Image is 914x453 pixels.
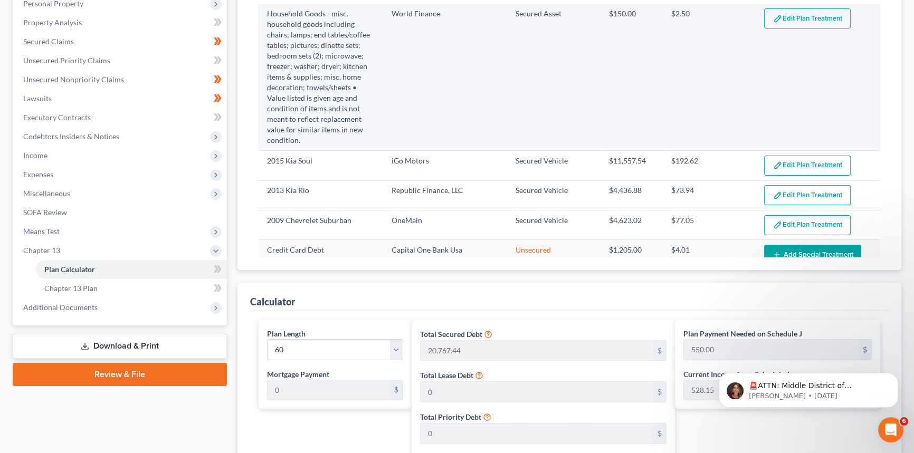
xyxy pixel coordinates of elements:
td: OneMain [383,210,508,240]
td: Capital One Bank Usa [383,240,508,269]
label: Mortgage Payment [267,369,329,380]
span: 6 [900,417,908,426]
td: $150.00 [601,4,663,151]
td: Unsecured [507,240,601,269]
td: Secured Asset [507,4,601,151]
td: $1,205.00 [601,240,663,269]
td: $4,436.88 [601,180,663,210]
iframe: Intercom notifications message [703,351,914,425]
a: Executory Contracts [15,108,227,127]
input: 0.00 [421,341,653,361]
button: Edit Plan Treatment [764,185,851,205]
a: Lawsuits [15,89,227,108]
input: 0.00 [268,380,390,400]
span: Expenses [23,170,53,179]
span: Income [23,151,47,160]
span: Secured Claims [23,37,74,46]
td: Republic Finance, LLC [383,180,508,210]
div: Calculator [250,295,295,308]
span: Miscellaneous [23,189,70,198]
button: Edit Plan Treatment [764,156,851,176]
td: $73.94 [663,180,756,210]
button: Edit Plan Treatment [764,8,851,28]
label: Plan Payment Needed on Schedule J [683,328,802,339]
label: Total Priority Debt [420,411,481,422]
td: $77.05 [663,210,756,240]
span: Unsecured Priority Claims [23,56,110,65]
td: $2.50 [663,4,756,151]
button: Edit Plan Treatment [764,215,851,235]
label: Total Lease Debt [420,370,473,381]
a: SOFA Review [15,203,227,222]
input: 0.00 [421,382,653,402]
td: 2015 Kia Soul [259,151,383,180]
input: 0.00 [684,340,859,360]
td: 2013 Kia Rio [259,180,383,210]
a: Unsecured Priority Claims [15,51,227,70]
a: Property Analysis [15,13,227,32]
span: Chapter 13 Plan [44,284,98,293]
a: Download & Print [13,334,227,359]
td: Secured Vehicle [507,180,601,210]
iframe: Intercom live chat [878,417,903,442]
div: $ [653,382,666,402]
td: $11,557.54 [601,151,663,180]
a: Chapter 13 Plan [36,279,227,298]
a: Unsecured Nonpriority Claims [15,70,227,89]
td: Secured Vehicle [507,210,601,240]
label: Plan Length [267,328,306,339]
label: Current Income from Schedule J [683,369,789,380]
div: $ [390,380,403,400]
a: Secured Claims [15,32,227,51]
td: iGo Motors [383,151,508,180]
td: 2009 Chevrolet Suburban [259,210,383,240]
input: 0.00 [421,423,653,444]
span: Codebtors Insiders & Notices [23,132,119,141]
button: Add Special Treatment [764,245,861,264]
img: edit-pencil-c1479a1de80d8dea1e2430c2f745a3c6a07e9d7aa2eeffe225670001d78357a8.svg [773,14,782,23]
span: Additional Documents [23,303,98,312]
img: edit-pencil-c1479a1de80d8dea1e2430c2f745a3c6a07e9d7aa2eeffe225670001d78357a8.svg [773,161,782,170]
div: $ [859,340,871,360]
img: edit-pencil-c1479a1de80d8dea1e2430c2f745a3c6a07e9d7aa2eeffe225670001d78357a8.svg [773,220,782,229]
td: World Finance [383,4,508,151]
div: $ [653,423,666,444]
a: Review & File [13,363,227,386]
td: $4.01 [663,240,756,269]
span: Property Analysis [23,18,82,27]
span: Chapter 13 [23,246,60,255]
td: Credit Card Debt [259,240,383,269]
div: $ [653,341,666,361]
span: Lawsuits [23,94,52,103]
label: Total Secured Debt [420,329,482,340]
span: Means Test [23,227,60,236]
input: 0.00 [684,380,859,400]
td: $192.62 [663,151,756,180]
span: SOFA Review [23,208,67,217]
td: Secured Vehicle [507,151,601,180]
td: Household Goods - misc. household goods including chairs; lamps; end tables/coffee tables; pictur... [259,4,383,151]
img: edit-pencil-c1479a1de80d8dea1e2430c2f745a3c6a07e9d7aa2eeffe225670001d78357a8.svg [773,191,782,200]
td: $4,623.02 [601,210,663,240]
span: Executory Contracts [23,113,91,122]
span: Unsecured Nonpriority Claims [23,75,124,84]
span: Plan Calculator [44,265,95,274]
a: Plan Calculator [36,260,227,279]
